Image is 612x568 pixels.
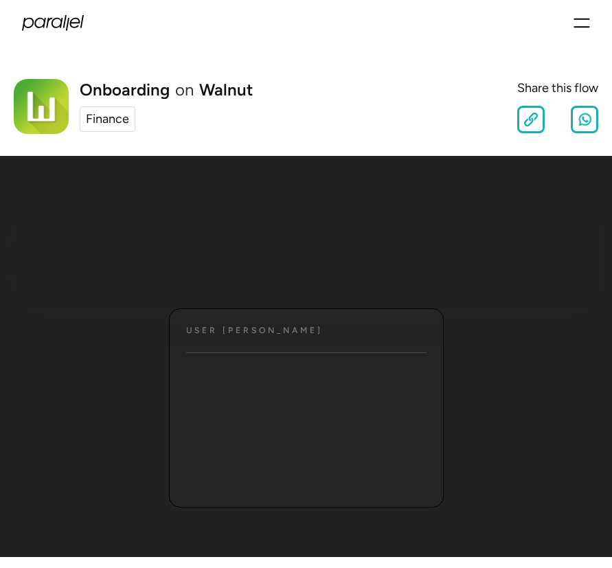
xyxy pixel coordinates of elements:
[517,79,598,98] div: Share this flow
[199,82,253,98] a: Walnut
[22,15,84,31] a: home
[186,326,323,336] h4: User [PERSON_NAME]
[80,106,135,132] a: Finance
[86,110,129,128] div: Finance
[80,82,170,98] h1: Onboarding
[175,82,194,98] div: on
[574,11,590,35] div: menu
